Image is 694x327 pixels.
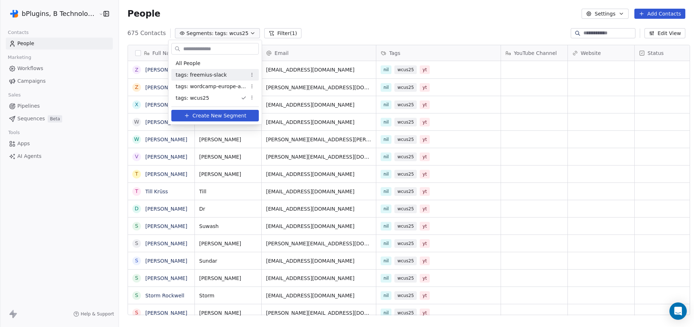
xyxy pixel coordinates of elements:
[176,83,247,90] span: tags: wordcamp-europe-attendee
[176,71,227,79] span: tags: freemius-slack
[171,110,259,121] button: Create New Segment
[171,57,259,104] div: Suggestions
[176,60,200,67] span: All People
[176,94,209,102] span: tags: wcus25
[193,112,247,120] span: Create New Segment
